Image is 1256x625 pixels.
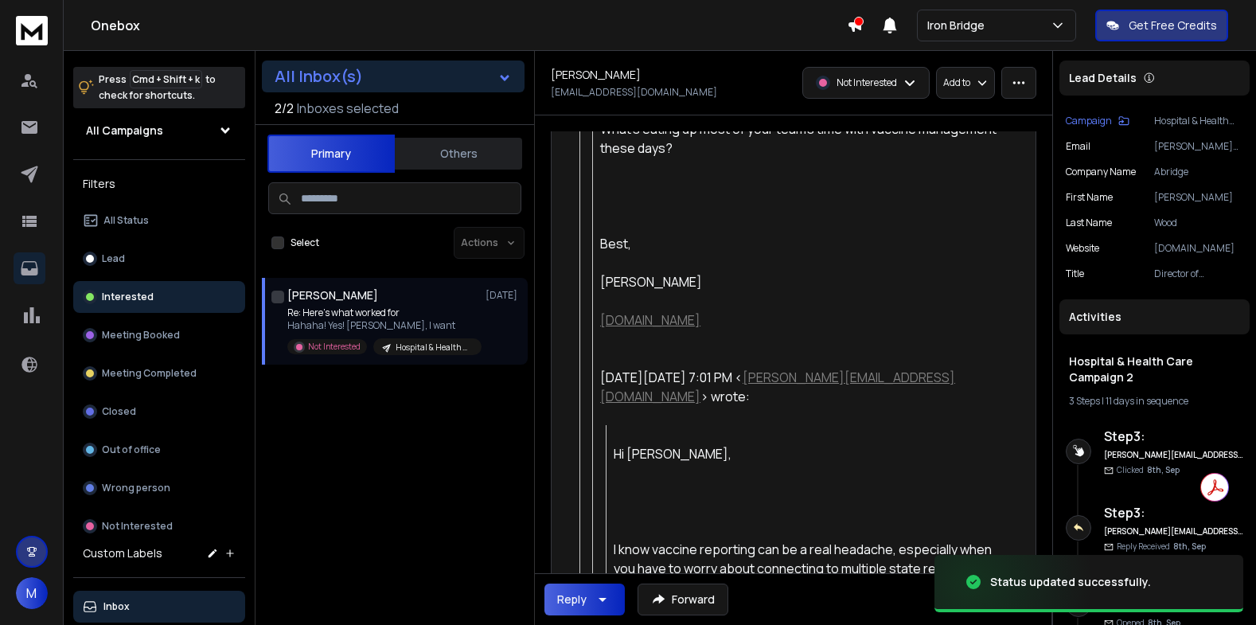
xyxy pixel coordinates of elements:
p: Hospital & Health Care Campaign 2 [396,342,472,354]
button: Meeting Booked [73,319,245,351]
p: First Name [1066,191,1113,204]
button: Not Interested [73,510,245,542]
label: Select [291,236,319,249]
p: title [1066,268,1084,280]
h1: Hospital & Health Care Campaign 2 [1069,354,1240,385]
p: [PERSON_NAME][EMAIL_ADDRESS][DOMAIN_NAME] [1154,140,1243,153]
p: Hahaha! Yes! [PERSON_NAME], I want [287,319,478,332]
h6: Step 3 : [1104,427,1243,446]
p: Last Name [1066,217,1112,229]
p: Email [1066,140,1090,153]
button: All Campaigns [73,115,245,146]
button: Primary [267,135,395,173]
p: Campaign [1066,115,1112,127]
button: Wrong person [73,472,245,504]
p: Not Interested [308,341,361,353]
h1: All Campaigns [86,123,163,139]
p: Hi [PERSON_NAME], [614,444,1001,463]
p: Company Name [1066,166,1136,178]
p: Reply Received [1117,541,1206,553]
span: 2 / 2 [275,99,294,118]
a: [PERSON_NAME][EMAIL_ADDRESS][DOMAIN_NAME] [600,369,955,405]
p: [PERSON_NAME] [1154,191,1243,204]
h3: Filters [73,173,245,195]
p: Best, [PERSON_NAME] [600,234,1001,330]
p: Iron Bridge [927,18,991,33]
button: Get Free Credits [1095,10,1228,41]
p: Closed [102,405,136,418]
p: Inbox [103,600,130,613]
h1: Onebox [91,16,847,35]
p: Director of Enterprise Development [1154,268,1243,280]
p: Hospital & Health Care Campaign 2 [1154,115,1243,127]
button: Meeting Completed [73,357,245,389]
h1: [PERSON_NAME] [551,67,641,83]
h6: Step 3 : [1104,503,1243,522]
button: M [16,577,48,609]
p: Add to [943,76,970,89]
div: Activities [1059,299,1250,334]
div: [DATE][DATE] 7:01 PM < > wrote: [600,368,1001,406]
p: Interested [102,291,154,303]
p: Out of office [102,443,161,456]
button: All Status [73,205,245,236]
button: Out of office [73,434,245,466]
button: Closed [73,396,245,428]
p: [DATE] [486,289,521,302]
button: Inbox [73,591,245,623]
p: Meeting Completed [102,367,197,380]
p: Wood [1154,217,1243,229]
span: 11 days in sequence [1106,394,1188,408]
p: Abridge [1154,166,1243,178]
button: Campaign [1066,115,1129,127]
div: Reply [557,592,587,607]
p: Clicked [1117,464,1180,476]
p: Wrong person [102,482,170,494]
h3: Inboxes selected [297,99,399,118]
button: Lead [73,243,245,275]
button: Others [395,136,522,171]
button: Reply [544,584,625,615]
h6: [PERSON_NAME][EMAIL_ADDRESS][DOMAIN_NAME] [1104,525,1243,537]
p: Get Free Credits [1129,18,1217,33]
p: What's eating up most of your team's time with vaccine management these days? [600,119,1001,158]
p: Press to check for shortcuts. [99,72,216,104]
button: Interested [73,281,245,313]
div: Status updated successfully. [990,574,1151,590]
h1: All Inbox(s) [275,68,363,84]
p: Lead Details [1069,70,1137,86]
a: [DOMAIN_NAME] [600,311,700,329]
div: | [1069,395,1240,408]
h1: [PERSON_NAME] [287,287,378,303]
button: Forward [638,584,728,615]
p: Lead [102,252,125,265]
h3: Custom Labels [83,545,162,561]
span: Cmd + Shift + k [130,70,202,88]
p: Not Interested [837,76,897,89]
p: All Status [103,214,149,227]
img: logo [16,16,48,45]
button: All Inbox(s) [262,61,525,92]
p: website [1066,242,1099,255]
p: Re: Here's what worked for [287,307,478,319]
span: 8th, Sep [1147,464,1180,475]
span: 8th, Sep [1173,541,1206,552]
p: Meeting Booked [102,329,180,342]
p: [DOMAIN_NAME] [1154,242,1243,255]
p: Not Interested [102,520,173,533]
span: 3 Steps [1069,394,1100,408]
h6: [PERSON_NAME][EMAIL_ADDRESS][DOMAIN_NAME] [1104,449,1243,461]
p: [EMAIL_ADDRESS][DOMAIN_NAME] [551,86,717,99]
